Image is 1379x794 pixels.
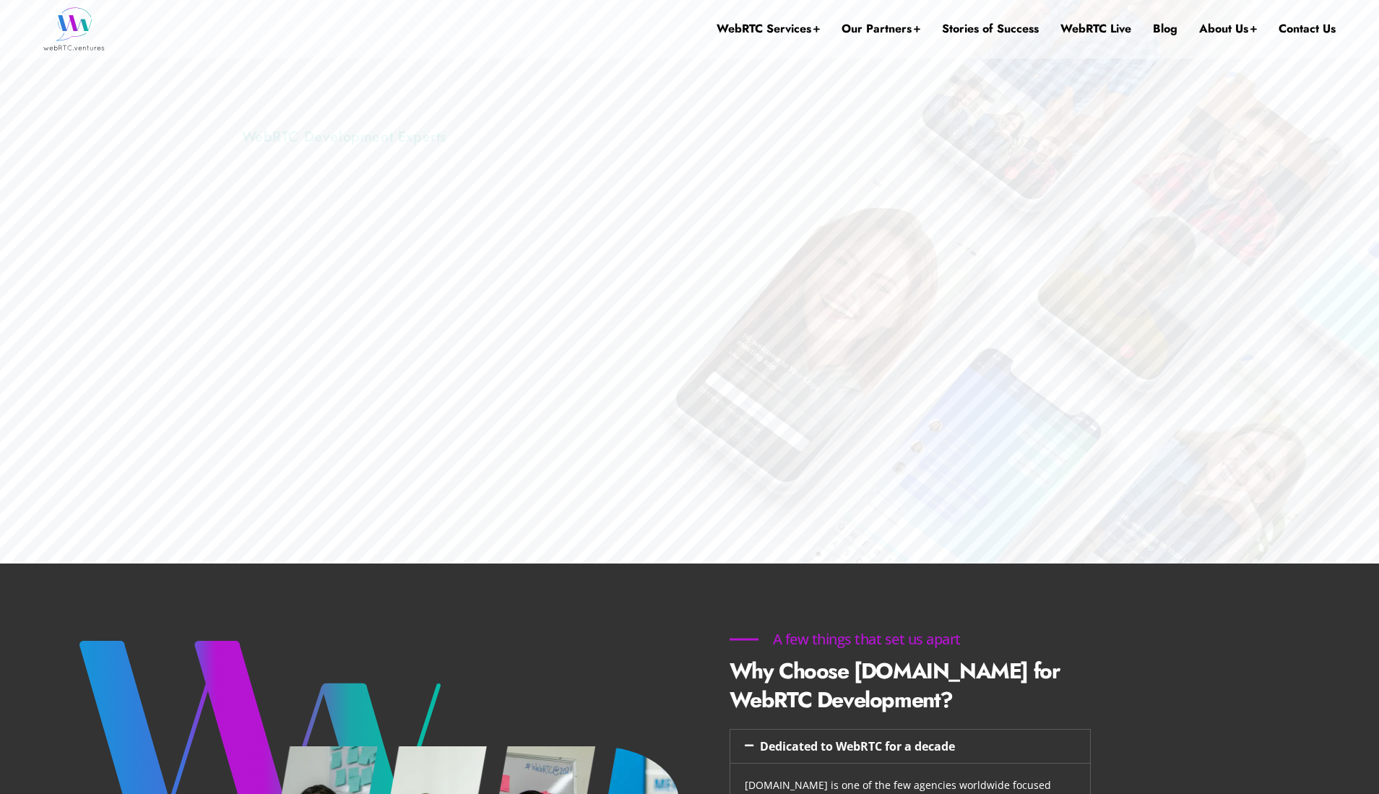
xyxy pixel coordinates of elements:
h6: A few things that set us apart [730,632,1004,647]
img: WebRTC.ventures [43,7,105,51]
b: Why Choose [DOMAIN_NAME] for WebRTC Development? [730,655,1060,715]
a: Dedicated to WebRTC for a decade [760,738,955,754]
div: Dedicated to WebRTC for a decade [730,730,1090,763]
h1: WebRTC Development Experts [198,128,673,146]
